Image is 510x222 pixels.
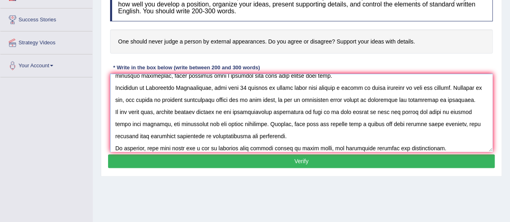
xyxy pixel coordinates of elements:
h4: One should never judge a person by external appearances. Do you agree or disagree? Support your i... [110,29,493,54]
button: Verify [108,154,495,168]
a: Success Stories [0,8,92,29]
div: * Write in the box below (write between 200 and 300 words) [110,64,263,71]
a: Strategy Videos [0,31,92,52]
a: Your Account [0,54,92,75]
